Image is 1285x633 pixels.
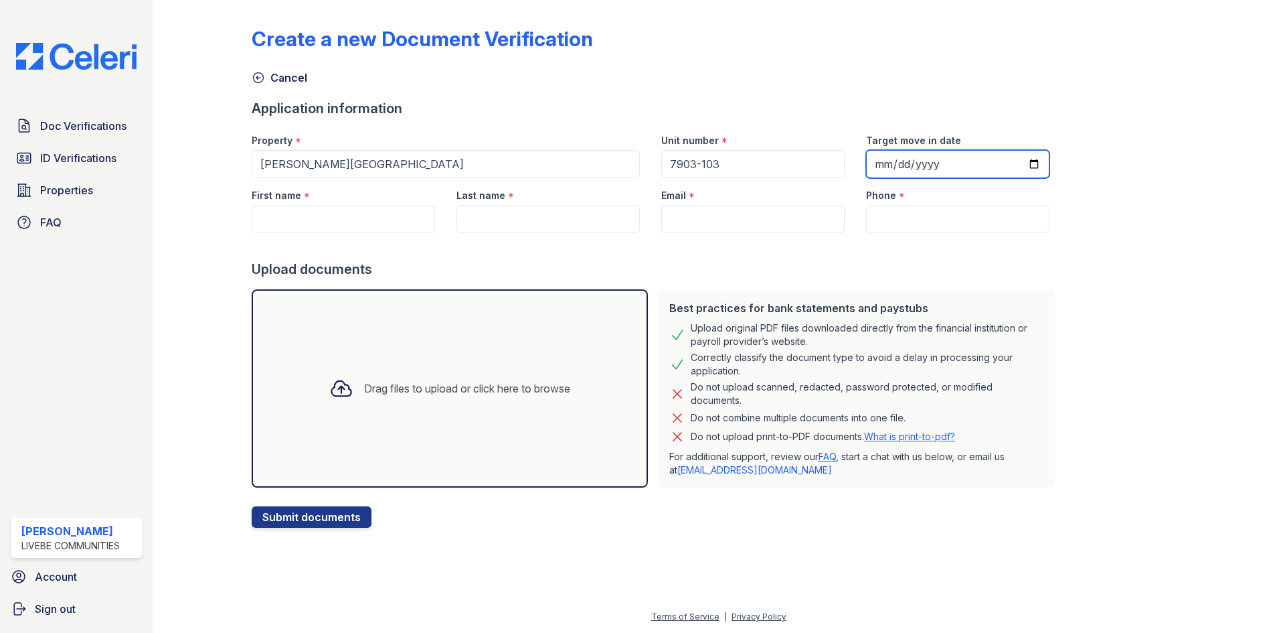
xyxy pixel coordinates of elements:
a: Doc Verifications [11,113,142,139]
span: FAQ [40,214,62,230]
label: Phone [866,189,896,202]
a: Terms of Service [651,612,719,622]
div: Upload documents [252,260,1060,279]
a: Sign out [5,595,147,622]
button: Submit documents [252,506,371,528]
a: Account [5,563,147,590]
div: Drag files to upload or click here to browse [364,380,570,397]
div: Upload original PDF files downloaded directly from the financial institution or payroll provider’... [691,322,1044,348]
span: Doc Verifications [40,118,126,134]
a: Properties [11,177,142,204]
a: FAQ [819,451,836,462]
label: First name [252,189,301,202]
div: | [724,612,727,622]
span: Properties [40,182,93,198]
label: Target move in date [866,134,961,147]
label: Last name [456,189,505,202]
div: Create a new Document Verification [252,27,593,51]
p: Do not upload print-to-PDF documents. [691,430,955,443]
div: Application information [252,99,1060,118]
label: Property [252,134,292,147]
a: What is print-to-pdf? [864,431,955,442]
div: Do not combine multiple documents into one file. [691,410,906,426]
label: Unit number [661,134,719,147]
p: For additional support, review our , start a chat with us below, or email us at [669,450,1044,477]
label: Email [661,189,686,202]
span: Account [35,569,77,585]
img: CE_Logo_Blue-a8612792a0a2168367f1c8372b55b34899dd931a85d93a1a3d3e32e68fde9ad4.png [5,43,147,70]
span: ID Verifications [40,150,116,166]
a: ID Verifications [11,145,142,171]
a: Cancel [252,70,307,86]
div: Correctly classify the document type to avoid a delay in processing your application. [691,351,1044,378]
div: LiveBe Communities [21,539,120,553]
a: Privacy Policy [732,612,786,622]
div: [PERSON_NAME] [21,523,120,539]
span: Sign out [35,601,76,617]
div: Do not upload scanned, redacted, password protected, or modified documents. [691,380,1044,407]
a: [EMAIL_ADDRESS][DOMAIN_NAME] [677,464,832,476]
a: FAQ [11,209,142,236]
div: Best practices for bank statements and paystubs [669,300,1044,316]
